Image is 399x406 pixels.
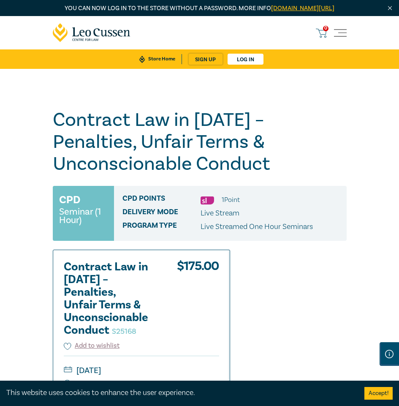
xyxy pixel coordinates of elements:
span: Delivery Mode [122,208,201,219]
small: [DATE] [64,364,219,377]
div: $ 175.00 [177,261,219,341]
li: 1 Point [222,194,240,205]
span: Live Stream [201,208,239,218]
p: Live Streamed One Hour Seminars [201,221,313,232]
a: Log in [228,54,263,65]
button: Add to wishlist [64,341,120,351]
small: S25168 [112,327,136,336]
h2: Contract Law in [DATE] – Penalties, Unfair Terms & Unconscionable Conduct [64,261,157,337]
a: Store Home [133,54,182,64]
a: sign up [189,54,223,65]
div: This website uses cookies to enhance the user experience. [6,387,352,398]
a: [DOMAIN_NAME][URL] [271,4,334,12]
span: CPD Points [122,194,201,205]
img: Substantive Law [201,196,214,204]
button: Toggle navigation [334,27,347,39]
h3: CPD [59,192,80,207]
p: You can now log in to the store without a password. More info [53,4,347,13]
small: Seminar (1 Hour) [59,207,108,224]
small: 1:00 PM - 2:00 PM [64,377,219,391]
span: 0 [323,26,328,31]
button: Accept cookies [364,387,393,400]
h1: Contract Law in [DATE] – Penalties, Unfair Terms & Unconscionable Conduct [53,109,347,175]
span: Program type [122,221,201,232]
img: Close [386,5,394,12]
img: Information Icon [385,350,394,358]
